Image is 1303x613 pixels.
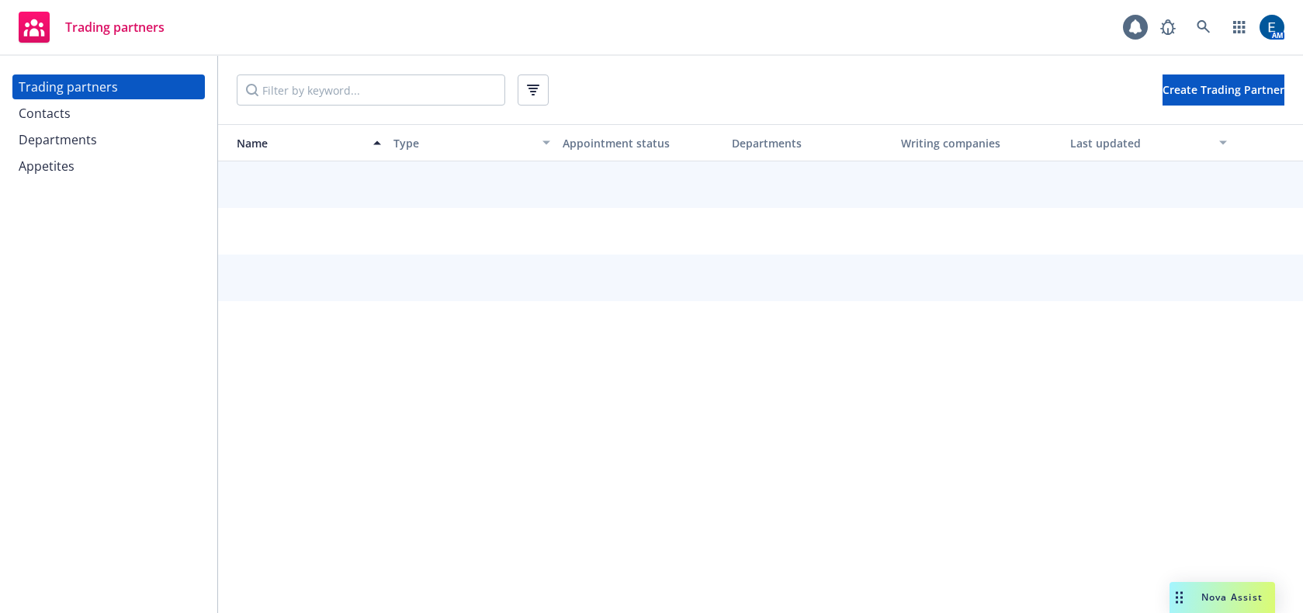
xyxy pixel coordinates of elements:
[563,135,719,151] div: Appointment status
[387,124,556,161] button: Type
[1224,12,1255,43] a: Switch app
[12,101,205,126] a: Contacts
[1260,15,1284,40] img: photo
[1188,12,1219,43] a: Search
[732,135,889,151] div: Departments
[65,21,165,33] span: Trading partners
[19,127,97,152] div: Departments
[224,135,364,151] div: Name
[901,135,1058,151] div: Writing companies
[218,124,387,161] button: Name
[556,124,726,161] button: Appointment status
[393,135,533,151] div: Type
[12,154,205,178] a: Appetites
[1064,124,1233,161] button: Last updated
[1170,582,1189,613] div: Drag to move
[1201,590,1263,604] span: Nova Assist
[12,5,171,49] a: Trading partners
[19,101,71,126] div: Contacts
[1170,582,1275,613] button: Nova Assist
[1163,74,1284,106] button: Create Trading Partner
[726,124,895,161] button: Departments
[1070,135,1210,151] div: Last updated
[1163,82,1284,97] span: Create Trading Partner
[895,124,1064,161] button: Writing companies
[12,127,205,152] a: Departments
[19,74,118,99] div: Trading partners
[19,154,75,178] div: Appetites
[1152,12,1183,43] a: Report a Bug
[237,74,505,106] input: Filter by keyword...
[12,74,205,99] a: Trading partners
